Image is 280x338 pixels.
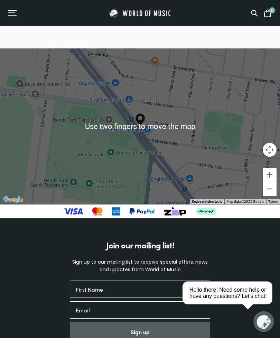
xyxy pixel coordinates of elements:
a: Terms (opens in new tab) [268,200,278,204]
img: Google [2,195,25,204]
button: Keyboard shortcuts [192,200,222,204]
img: World of Music [108,8,172,18]
a: Click to see this area on Google Maps [2,195,25,204]
button: Zoom in [263,168,277,182]
button: Zoom out [263,182,277,196]
span: Sign up to our mailing list to receive special offers, news and updates from World of Music [72,259,208,273]
div: Menu [8,10,74,17]
button: Map camera controls [263,143,277,157]
img: payment-logos-updated [64,208,216,216]
input: First Name [70,281,210,298]
iframe: Chat with our support team [180,262,280,338]
span: 0 [269,7,275,13]
span: Map data ©2025 Google [226,200,264,204]
input: Email [70,302,210,319]
span: Join our mailing list! [106,239,174,251]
